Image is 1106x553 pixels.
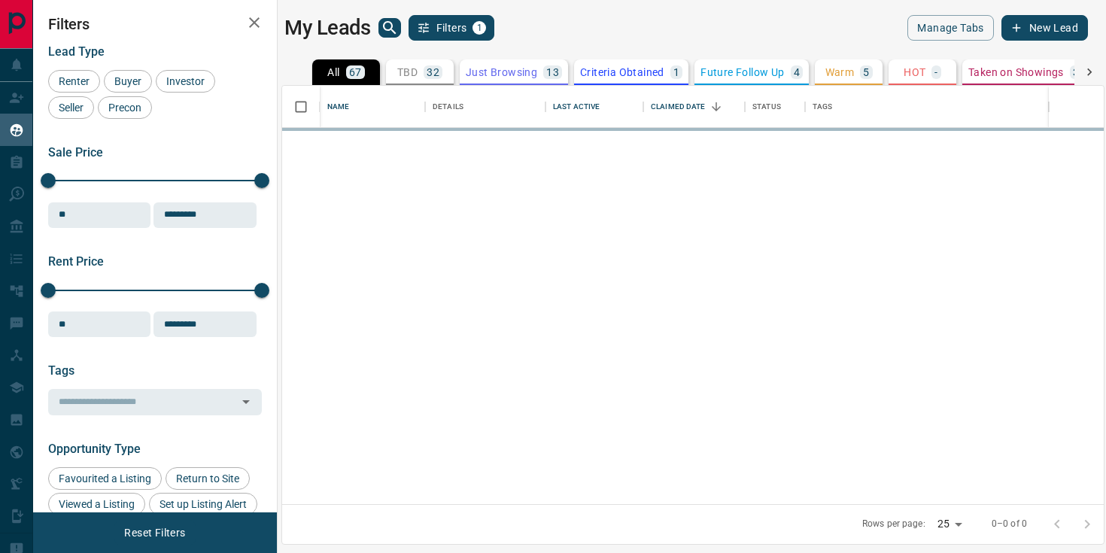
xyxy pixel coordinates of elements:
button: New Lead [1001,15,1088,41]
span: Lead Type [48,44,105,59]
div: Claimed Date [651,86,706,128]
button: Sort [706,96,727,117]
p: Warm [825,67,855,77]
h2: Filters [48,15,262,33]
span: Seller [53,102,89,114]
button: search button [378,18,401,38]
div: Claimed Date [643,86,745,128]
p: 5 [863,67,869,77]
button: Manage Tabs [907,15,993,41]
span: Favourited a Listing [53,472,156,485]
p: 67 [349,67,362,77]
span: Renter [53,75,95,87]
span: Tags [48,363,74,378]
p: TBD [397,67,418,77]
p: 4 [794,67,800,77]
p: 0–0 of 0 [992,518,1027,530]
p: 1 [673,67,679,77]
div: Last Active [545,86,643,128]
div: Precon [98,96,152,119]
div: Investor [156,70,215,93]
div: Name [327,86,350,128]
div: Return to Site [166,467,250,490]
div: Tags [813,86,833,128]
span: Rent Price [48,254,104,269]
p: Future Follow Up [700,67,784,77]
span: Opportunity Type [48,442,141,456]
p: Criteria Obtained [580,67,664,77]
p: - [934,67,937,77]
p: Just Browsing [466,67,537,77]
div: Details [433,86,463,128]
button: Filters1 [409,15,495,41]
button: Open [235,391,257,412]
div: Status [752,86,781,128]
span: Viewed a Listing [53,498,140,510]
div: Renter [48,70,100,93]
div: Tags [805,86,1049,128]
div: Status [745,86,805,128]
div: Last Active [553,86,600,128]
button: Reset Filters [114,520,195,545]
div: Favourited a Listing [48,467,162,490]
h1: My Leads [284,16,371,40]
p: Rows per page: [862,518,925,530]
p: 3 [1073,67,1079,77]
span: Investor [161,75,210,87]
div: Seller [48,96,94,119]
p: All [327,67,339,77]
div: Viewed a Listing [48,493,145,515]
div: Name [320,86,425,128]
span: Return to Site [171,472,245,485]
span: Buyer [109,75,147,87]
p: HOT [904,67,925,77]
p: 13 [546,67,559,77]
span: 1 [474,23,485,33]
span: Precon [103,102,147,114]
div: Buyer [104,70,152,93]
span: Sale Price [48,145,103,160]
p: 32 [427,67,439,77]
div: Details [425,86,545,128]
p: Taken on Showings [968,67,1064,77]
span: Set up Listing Alert [154,498,252,510]
div: Set up Listing Alert [149,493,257,515]
div: 25 [931,513,968,535]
